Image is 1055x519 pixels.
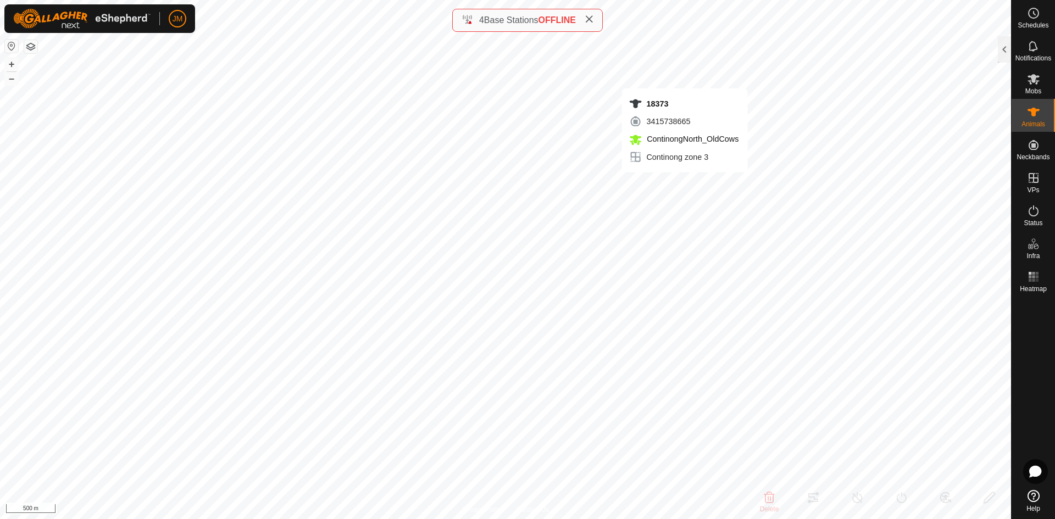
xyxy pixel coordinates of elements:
span: Animals [1021,121,1045,127]
div: 18373 [629,97,738,110]
span: Notifications [1015,55,1051,62]
span: Infra [1026,253,1040,259]
span: Schedules [1018,22,1048,29]
img: Gallagher Logo [13,9,151,29]
span: OFFLINE [538,15,576,25]
div: 3415738665 [629,115,738,128]
span: VPs [1027,187,1039,193]
a: Help [1012,485,1055,516]
div: Continong zone 3 [629,150,738,164]
span: Neckbands [1017,154,1050,160]
button: Reset Map [5,40,18,53]
span: Status [1024,220,1042,226]
span: Base Stations [484,15,538,25]
span: 4 [479,15,484,25]
span: Heatmap [1020,286,1047,292]
span: Mobs [1025,88,1041,94]
a: Contact Us [517,505,549,515]
span: ContinongNorth_OldCows [644,135,738,143]
button: + [5,58,18,71]
a: Privacy Policy [462,505,503,515]
span: JM [173,13,183,25]
button: – [5,72,18,85]
button: Map Layers [24,40,37,53]
span: Help [1026,505,1040,512]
